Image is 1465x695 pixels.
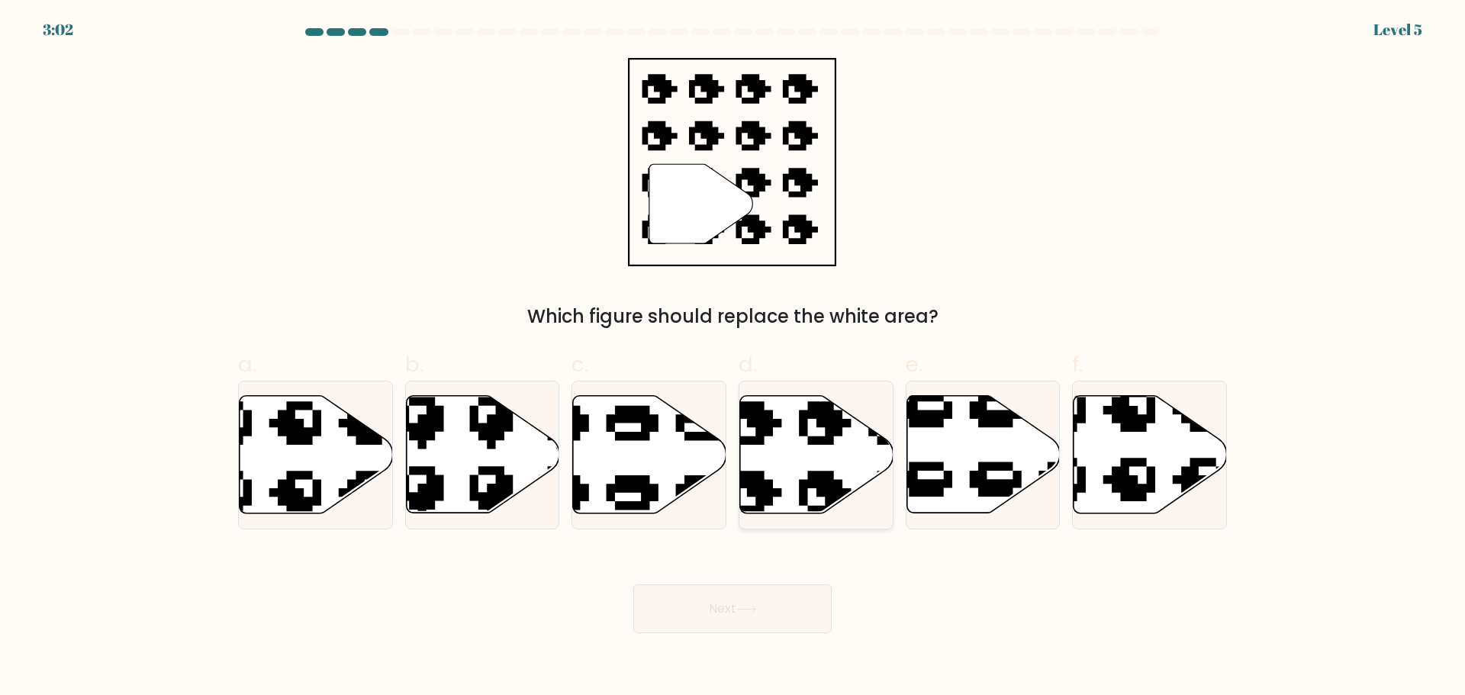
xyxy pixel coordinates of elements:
div: Which figure should replace the white area? [247,303,1218,330]
span: e. [906,349,922,379]
g: " [649,164,753,243]
button: Next [633,584,832,633]
span: d. [739,349,757,379]
div: 3:02 [43,18,73,41]
span: f. [1072,349,1083,379]
span: c. [572,349,588,379]
span: b. [405,349,423,379]
span: a. [238,349,256,379]
div: Level 5 [1373,18,1422,41]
